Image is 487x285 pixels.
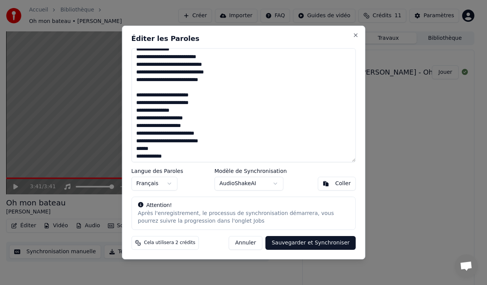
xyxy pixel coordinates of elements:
[138,210,349,225] div: Après l'enregistrement, le processus de synchronisation démarrera, vous pourrez suivre la progres...
[229,236,262,250] button: Annuler
[138,202,349,209] div: Attention!
[214,168,287,174] label: Modèle de Synchronisation
[335,180,351,187] div: Coller
[144,240,195,246] span: Cela utilisera 2 crédits
[131,168,183,174] label: Langue des Paroles
[265,236,356,250] button: Sauvegarder et Synchroniser
[318,177,356,191] button: Coller
[131,35,356,42] h2: Éditer les Paroles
